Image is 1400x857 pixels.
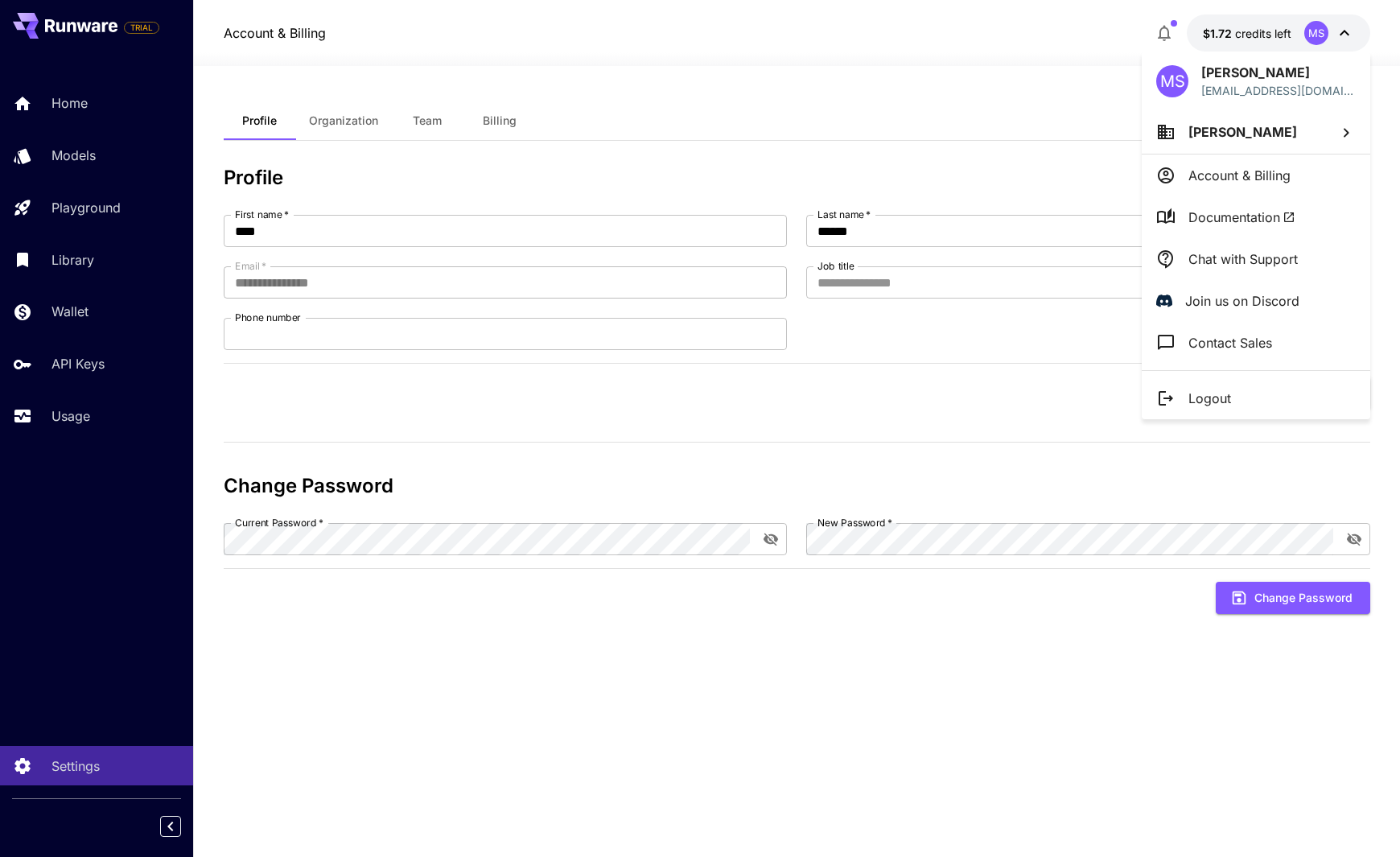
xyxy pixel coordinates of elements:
[1201,63,1356,82] p: [PERSON_NAME]
[1188,333,1272,352] p: Contact Sales
[1188,166,1291,185] p: Account & Billing
[1188,208,1295,227] span: Documentation
[1156,65,1188,97] div: MS
[1142,110,1370,154] button: [PERSON_NAME]
[1188,389,1231,408] p: Logout
[1188,124,1297,140] span: [PERSON_NAME]
[1188,249,1298,269] p: Chat with Support
[1185,291,1299,311] p: Join us on Discord
[1201,82,1356,99] div: matt@techbp.com
[1201,82,1356,99] p: [EMAIL_ADDRESS][DOMAIN_NAME]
